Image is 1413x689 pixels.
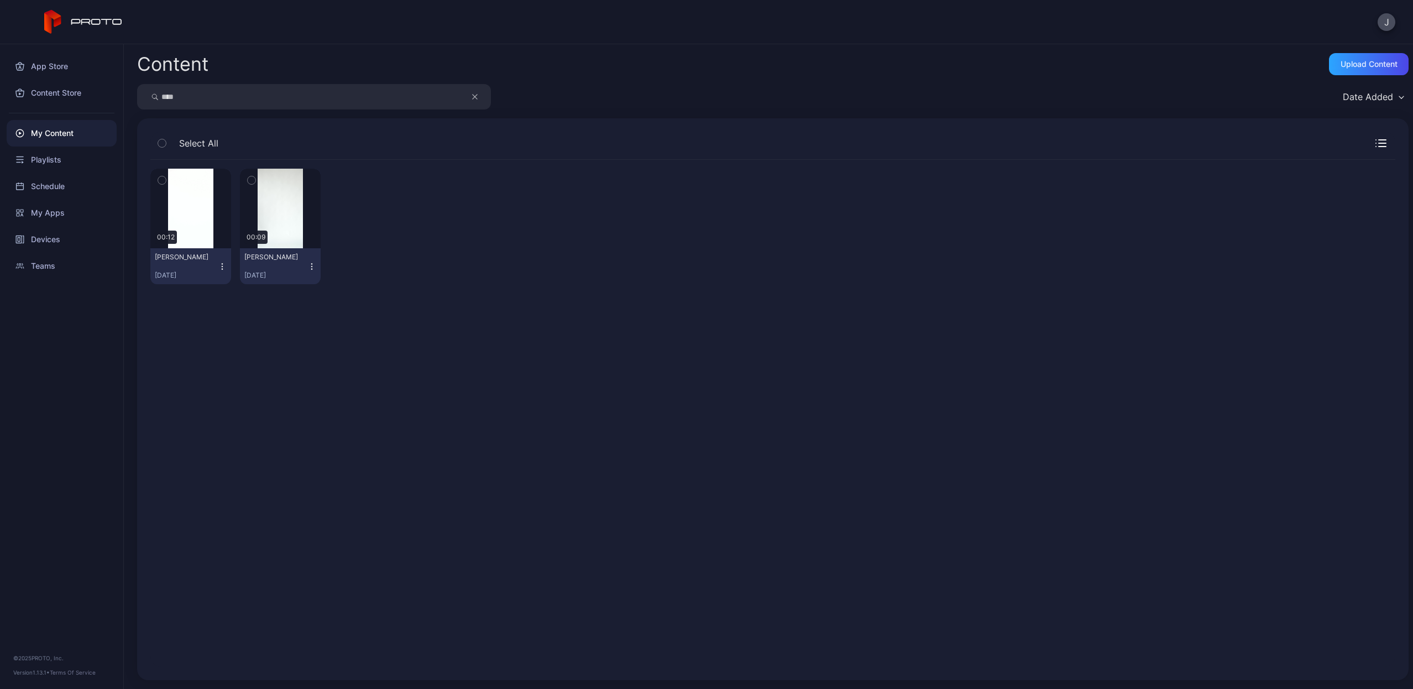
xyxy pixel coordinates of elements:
[1337,84,1409,109] button: Date Added
[150,248,231,284] button: [PERSON_NAME][DATE]
[240,248,321,284] button: [PERSON_NAME][DATE]
[244,253,305,262] div: Dana Vicky
[155,271,218,280] div: [DATE]
[1329,53,1409,75] button: Upload Content
[7,200,117,226] a: My Apps
[13,654,110,662] div: © 2025 PROTO, Inc.
[179,137,218,150] span: Select All
[1378,13,1395,31] button: J
[7,173,117,200] a: Schedule
[1343,91,1393,102] div: Date Added
[13,669,50,676] span: Version 1.13.1 •
[244,271,307,280] div: [DATE]
[155,253,216,262] div: Dana
[7,253,117,279] a: Teams
[7,147,117,173] a: Playlists
[1341,60,1398,69] div: Upload Content
[7,53,117,80] a: App Store
[7,226,117,253] a: Devices
[7,120,117,147] a: My Content
[137,55,208,74] div: Content
[7,80,117,106] a: Content Store
[50,669,96,676] a: Terms Of Service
